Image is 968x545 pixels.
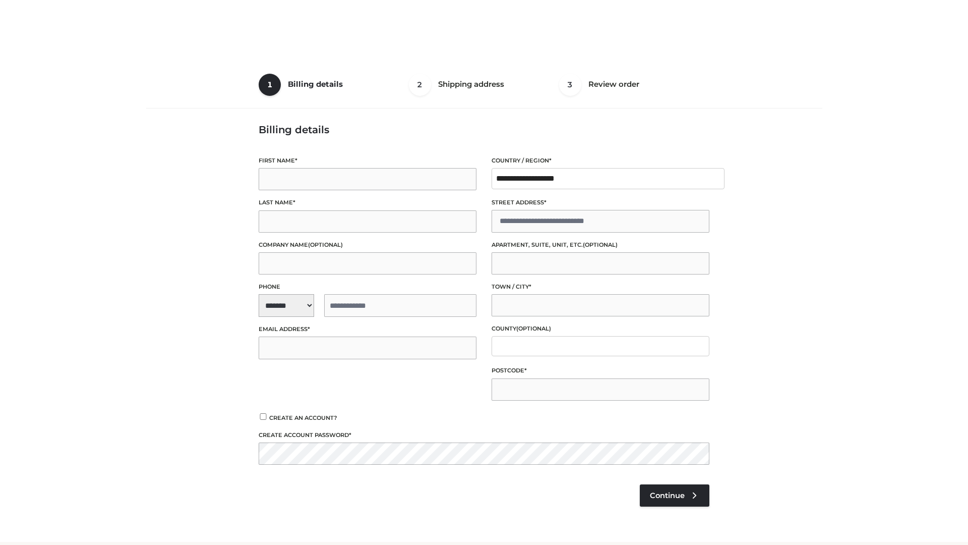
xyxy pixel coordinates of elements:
label: County [492,324,709,334]
span: Review order [588,79,639,89]
label: Town / City [492,282,709,292]
label: Street address [492,198,709,207]
span: (optional) [308,241,343,248]
span: (optional) [583,241,618,248]
span: 2 [409,74,431,96]
span: Create an account? [269,414,337,421]
label: Postcode [492,366,709,375]
h3: Billing details [259,124,709,136]
label: First name [259,156,476,166]
label: Country / Region [492,156,709,166]
label: Company name [259,240,476,250]
a: Continue [640,484,709,507]
span: 1 [259,74,281,96]
label: Apartment, suite, unit, etc. [492,240,709,250]
label: Create account password [259,430,709,440]
input: Create an account? [259,413,268,420]
span: Shipping address [438,79,504,89]
label: Phone [259,282,476,292]
label: Last name [259,198,476,207]
span: Billing details [288,79,343,89]
label: Email address [259,324,476,334]
span: 3 [559,74,581,96]
span: Continue [650,491,685,500]
span: (optional) [516,325,551,332]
